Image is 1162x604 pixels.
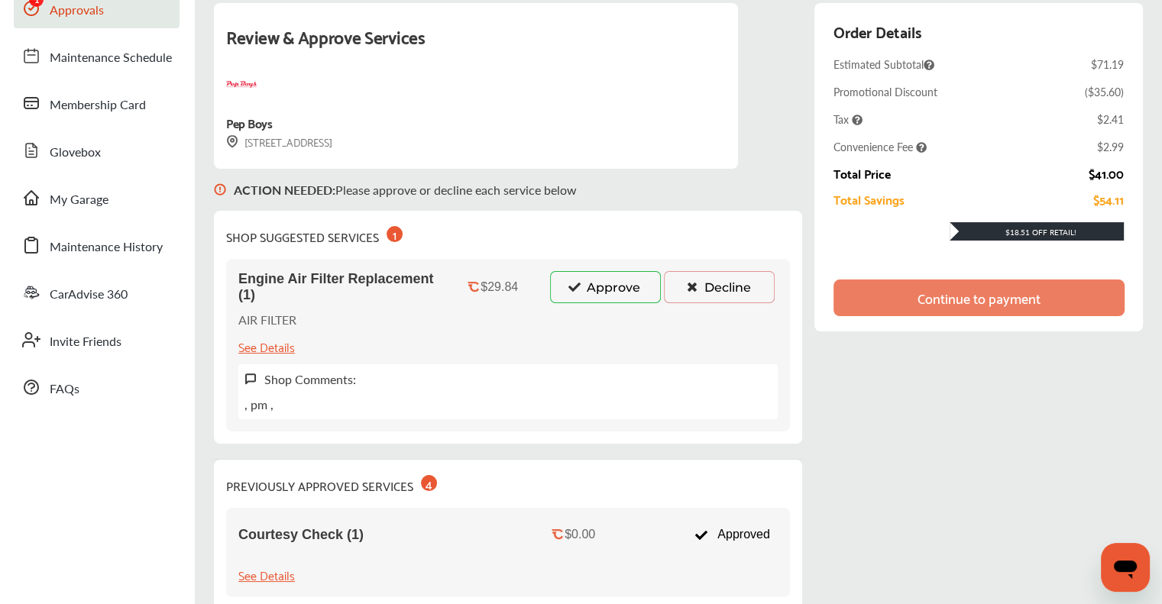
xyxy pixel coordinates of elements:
[1097,111,1124,127] div: $2.41
[50,1,104,21] span: Approvals
[1089,166,1124,180] div: $41.00
[550,271,661,303] button: Approve
[833,192,905,206] div: Total Savings
[14,178,180,218] a: My Garage
[833,166,891,180] div: Total Price
[50,48,172,68] span: Maintenance Schedule
[226,472,437,496] div: PREVIOUSLY APPROVED SERVICES
[226,69,257,100] img: logo-pepboys.png
[234,181,577,199] p: Please approve or decline each service below
[234,181,335,199] b: ACTION NEEDED :
[421,475,437,491] div: 4
[226,133,332,150] div: [STREET_ADDRESS]
[238,271,436,303] span: Engine Air Filter Replacement (1)
[833,18,921,44] div: Order Details
[214,169,226,211] img: svg+xml;base64,PHN2ZyB3aWR0aD0iMTYiIGhlaWdodD0iMTciIHZpZXdCb3g9IjAgMCAxNiAxNyIgZmlsbD0ibm9uZSIgeG...
[14,83,180,123] a: Membership Card
[238,564,295,585] div: See Details
[14,273,180,312] a: CarAdvise 360
[14,36,180,76] a: Maintenance Schedule
[1091,57,1124,72] div: $71.19
[387,226,403,242] div: 1
[50,237,163,257] span: Maintenance History
[14,320,180,360] a: Invite Friends
[1097,139,1124,154] div: $2.99
[833,111,863,127] span: Tax
[481,280,518,294] div: $29.84
[50,143,101,163] span: Glovebox
[226,135,238,148] img: svg+xml;base64,PHN2ZyB3aWR0aD0iMTYiIGhlaWdodD0iMTciIHZpZXdCb3g9IjAgMCAxNiAxNyIgZmlsbD0ibm9uZSIgeG...
[50,190,108,210] span: My Garage
[918,290,1041,305] div: Continue to payment
[50,285,128,305] span: CarAdvise 360
[226,21,726,69] div: Review & Approve Services
[1101,543,1150,592] iframe: Button to launch messaging window
[244,373,257,386] img: svg+xml;base64,PHN2ZyB3aWR0aD0iMTYiIGhlaWdodD0iMTciIHZpZXdCb3g9IjAgMCAxNiAxNyIgZmlsbD0ibm9uZSIgeG...
[238,527,364,543] span: Courtesy Check (1)
[833,57,934,72] span: Estimated Subtotal
[14,225,180,265] a: Maintenance History
[238,311,296,328] p: AIR FILTER
[226,223,403,247] div: SHOP SUGGESTED SERVICES
[664,271,775,303] button: Decline
[833,84,937,99] div: Promotional Discount
[244,396,274,413] p: , pm ,
[50,380,79,399] span: FAQs
[50,332,121,352] span: Invite Friends
[14,367,180,407] a: FAQs
[565,528,595,541] div: $0.00
[226,112,272,133] div: Pep Boys
[1085,84,1124,99] div: ( $35.60 )
[264,370,356,388] label: Shop Comments:
[833,139,927,154] span: Convenience Fee
[950,227,1124,237] div: $18.51 Off Retail!
[1093,192,1124,206] div: $54.11
[238,336,295,357] div: See Details
[686,520,777,549] div: Approved
[50,95,146,115] span: Membership Card
[14,131,180,170] a: Glovebox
